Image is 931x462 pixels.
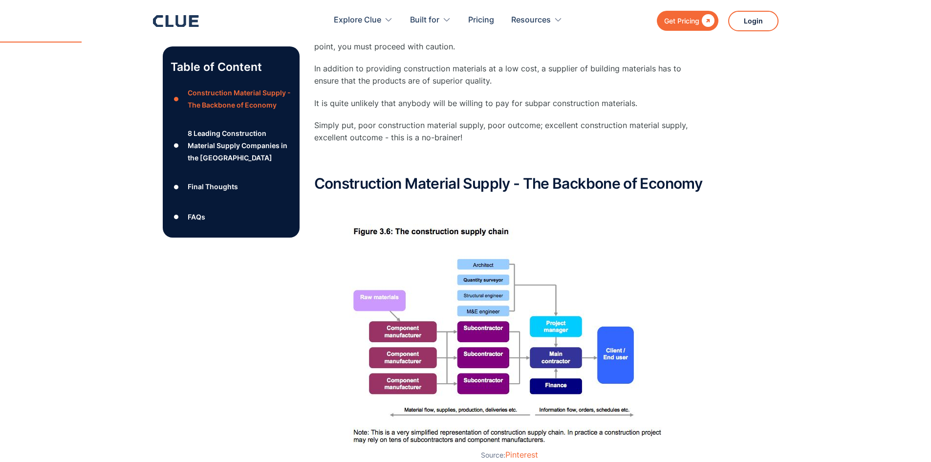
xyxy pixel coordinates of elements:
p: Table of Content [171,59,292,75]
a: ●FAQs [171,210,292,224]
p: ‍ [314,201,705,214]
p: It is quite unlikely that anybody will be willing to pay for subpar construction materials. [314,97,705,110]
div: 8 Leading Construction Material Supply Companies in the [GEOGRAPHIC_DATA] [188,127,291,164]
div: Final Thoughts [188,180,238,193]
a: Pricing [468,5,494,36]
p: In addition to providing construction materials at a low cost, a supplier of building materials h... [314,63,705,87]
h2: Construction Material Supply - The Backbone of Economy [314,176,705,192]
div: Construction Material Supply - The Backbone of Economy [188,87,291,111]
div:  [699,15,714,27]
a: ●Construction Material Supply - The Backbone of Economy [171,87,292,111]
div: FAQs [188,211,205,223]
a: Get Pricing [657,11,718,31]
div: Resources [511,5,551,36]
a: ●8 Leading Construction Material Supply Companies in the [GEOGRAPHIC_DATA] [171,127,292,164]
div: Built for [410,5,451,36]
div: ● [171,138,182,153]
figcaption: Source: [314,451,705,460]
div: Explore Clue [334,5,393,36]
div: Get Pricing [664,15,699,27]
div: Explore Clue [334,5,381,36]
a: ●Final Thoughts [171,179,292,194]
p: Simply put, poor construction material supply, poor outcome; excellent construction material supp... [314,119,705,144]
div: ● [171,210,182,224]
p: ‍ [314,154,705,166]
div: Built for [410,5,439,36]
a: Login [728,11,779,31]
div: ● [171,179,182,194]
div: ● [171,92,182,107]
a: Pinterest [505,450,538,460]
div: Resources [511,5,563,36]
img: colourful infographics showing construction supply chain [349,224,670,448]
